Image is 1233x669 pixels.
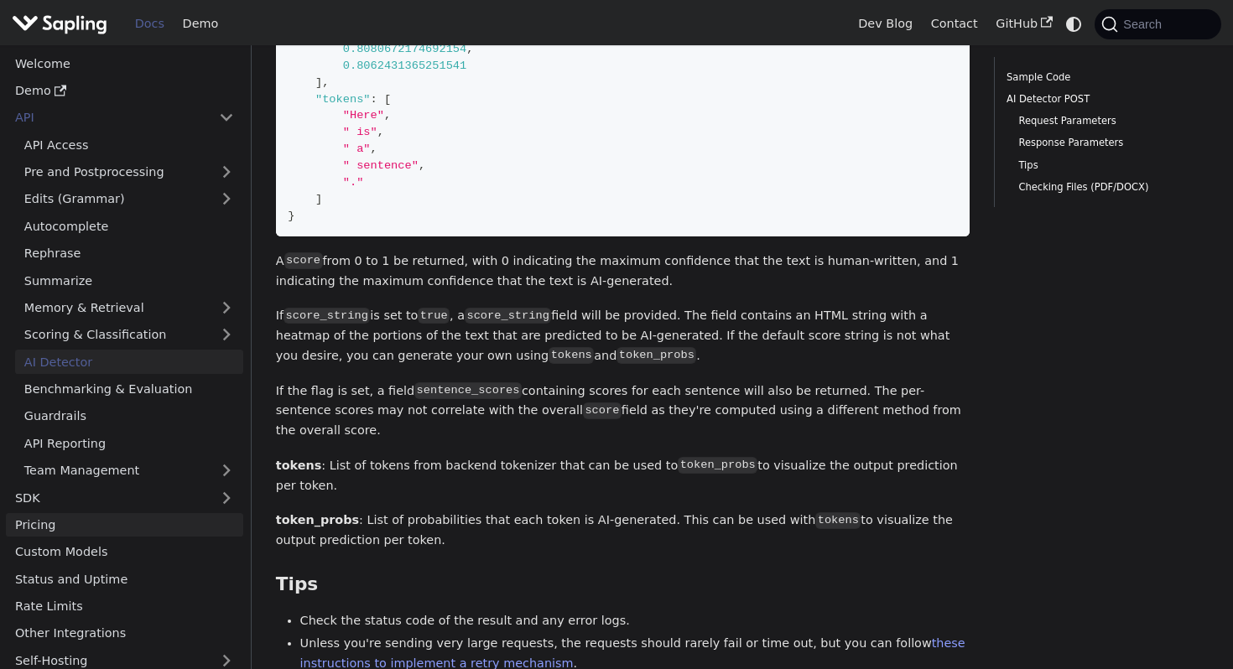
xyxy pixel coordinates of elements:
a: Response Parameters [1018,135,1196,151]
strong: tokens [276,459,322,472]
span: 0.8062431365251541 [343,60,467,72]
span: "tokens" [315,93,371,106]
code: score [284,252,323,269]
p: : List of tokens from backend tokenizer that can be used to to visualize the output prediction pe... [276,456,970,496]
a: API [6,106,210,130]
a: Welcome [6,51,243,75]
span: , [377,126,384,138]
span: : [371,93,377,106]
a: Edits (Grammar) [15,187,243,211]
li: Check the status code of the result and any error logs. [300,611,970,631]
code: tokens [549,347,594,364]
a: Dev Blog [849,11,921,37]
strong: token_probs [276,513,359,526]
a: Benchmarking & Evaluation [15,377,243,402]
span: 0.8080672174692154 [343,43,467,55]
a: Guardrails [15,404,243,428]
code: sentence_scores [414,382,522,399]
a: Autocomplete [15,214,243,238]
code: tokens [815,512,861,529]
a: SDK [6,485,210,510]
a: Sapling.aiSapling.ai [12,12,113,36]
a: Other Integrations [6,621,243,646]
code: token_probs [616,347,696,364]
a: Memory & Retrieval [15,296,243,320]
a: AI Detector [15,350,243,374]
span: , [419,159,425,172]
span: [ [384,93,391,106]
a: GitHub [986,11,1061,37]
a: Pre and Postprocessing [15,160,243,184]
a: API Reporting [15,431,243,455]
a: Summarize [15,268,243,293]
span: , [384,109,391,122]
span: Search [1118,18,1172,31]
a: Sample Code [1007,70,1203,86]
p: If is set to , a field will be provided. The field contains an HTML string with a heatmap of the ... [276,306,970,366]
span: } [288,210,294,222]
span: , [371,143,377,155]
a: Request Parameters [1018,113,1196,129]
button: Collapse sidebar category 'API' [210,106,243,130]
span: , [322,76,329,89]
span: " sentence" [343,159,419,172]
a: AI Detector POST [1007,91,1203,107]
a: Scoring & Classification [15,323,243,347]
span: ] [315,76,322,89]
a: Custom Models [6,540,243,564]
a: Checking Files (PDF/DOCX) [1018,179,1196,195]
a: Contact [922,11,987,37]
span: "Here" [343,109,384,122]
a: Docs [126,11,174,37]
a: API Access [15,132,243,157]
img: Sapling.ai [12,12,107,36]
span: " a" [343,143,371,155]
a: Status and Uptime [6,567,243,591]
button: Expand sidebar category 'SDK' [210,485,243,510]
a: Demo [174,11,227,37]
h3: Tips [276,573,970,596]
span: , [466,43,473,55]
button: Search (Command+K) [1095,9,1220,39]
span: "." [343,176,364,189]
code: score [583,402,622,419]
button: Switch between dark and light mode (currently system mode) [1062,12,1086,36]
a: Rate Limits [6,594,243,619]
a: Rephrase [15,241,243,266]
p: : List of probabilities that each token is AI-generated. This can be used with to visualize the o... [276,511,970,551]
code: token_probs [678,457,757,474]
code: score_string [465,308,551,324]
code: true [418,308,450,324]
a: Demo [6,79,243,103]
a: Team Management [15,459,243,483]
a: Tips [1018,158,1196,174]
p: A from 0 to 1 be returned, with 0 indicating the maximum confidence that the text is human-writte... [276,252,970,292]
span: " is" [343,126,377,138]
span: ] [315,193,322,205]
a: Pricing [6,513,243,537]
code: score_string [284,308,370,324]
p: If the flag is set, a field containing scores for each sentence will also be returned. The per-se... [276,381,970,441]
